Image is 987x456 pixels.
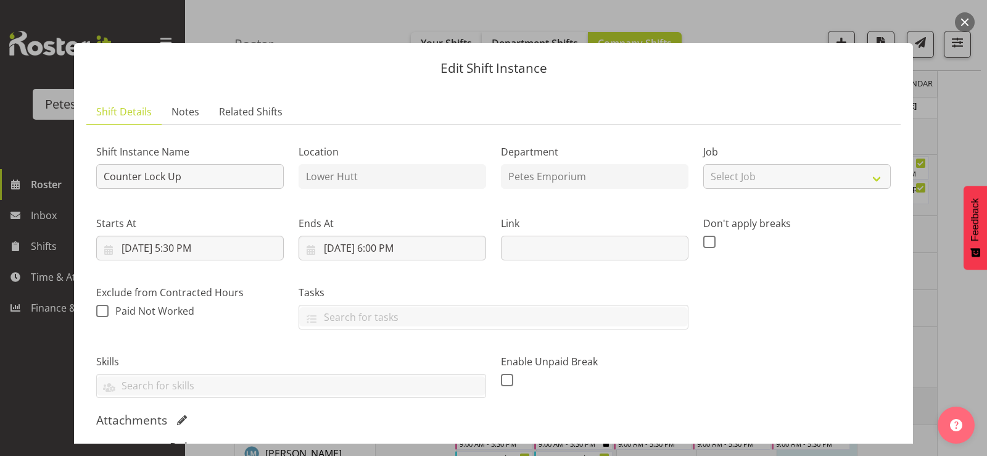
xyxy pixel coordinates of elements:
[299,285,688,300] label: Tasks
[501,144,688,159] label: Department
[96,104,152,119] span: Shift Details
[703,216,891,231] label: Don't apply breaks
[96,216,284,231] label: Starts At
[171,104,199,119] span: Notes
[96,285,284,300] label: Exclude from Contracted Hours
[96,164,284,189] input: Shift Instance Name
[703,144,891,159] label: Job
[170,440,817,455] h5: Roles
[86,62,901,75] p: Edit Shift Instance
[501,216,688,231] label: Link
[299,307,688,326] input: Search for tasks
[96,236,284,260] input: Click to select...
[501,354,688,369] label: Enable Unpaid Break
[96,413,167,428] h5: Attachments
[299,144,486,159] label: Location
[950,419,962,431] img: help-xxl-2.png
[299,216,486,231] label: Ends At
[115,304,194,318] span: Paid Not Worked
[970,198,981,241] span: Feedback
[96,144,284,159] label: Shift Instance Name
[964,186,987,270] button: Feedback - Show survey
[97,376,485,396] input: Search for skills
[219,104,283,119] span: Related Shifts
[96,354,486,369] label: Skills
[299,236,486,260] input: Click to select...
